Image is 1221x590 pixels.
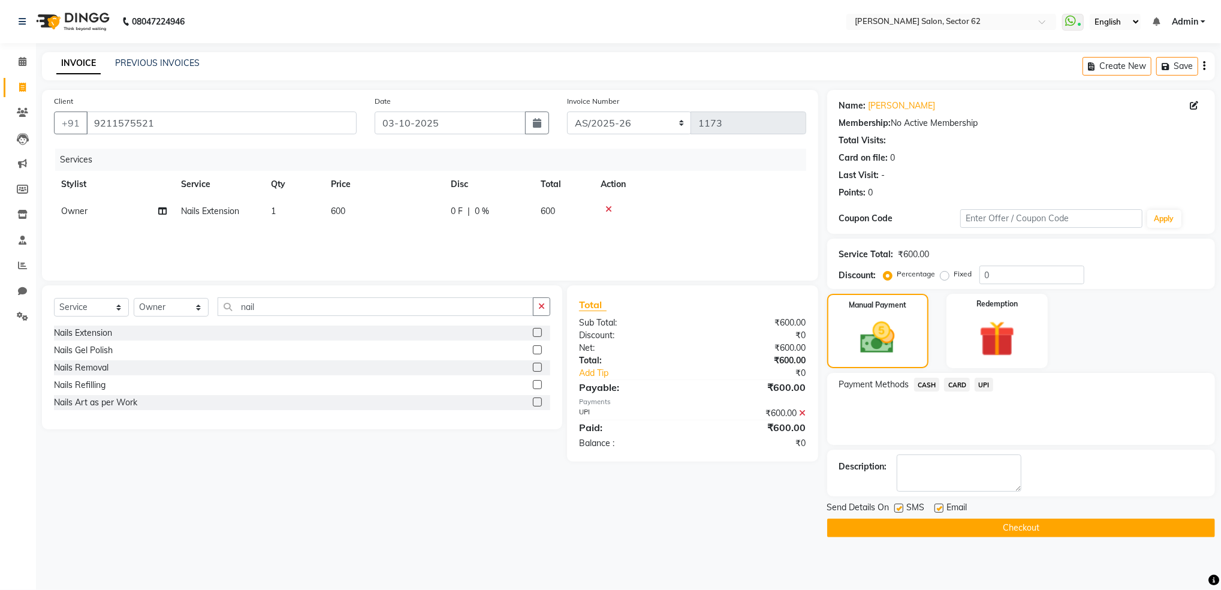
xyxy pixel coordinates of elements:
[451,205,463,218] span: 0 F
[579,397,806,407] div: Payments
[541,206,555,216] span: 600
[174,171,264,198] th: Service
[692,437,815,450] div: ₹0
[839,169,879,182] div: Last Visit:
[827,519,1215,537] button: Checkout
[218,297,533,316] input: Search or Scan
[839,186,866,199] div: Points:
[692,342,815,354] div: ₹600.00
[968,317,1026,361] img: _gift.svg
[914,378,940,392] span: CASH
[1147,210,1181,228] button: Apply
[692,354,815,367] div: ₹600.00
[954,269,972,279] label: Fixed
[1156,57,1198,76] button: Save
[944,378,970,392] span: CARD
[692,329,815,342] div: ₹0
[570,354,692,367] div: Total:
[55,149,815,171] div: Services
[839,248,894,261] div: Service Total:
[533,171,593,198] th: Total
[54,96,73,107] label: Client
[839,117,891,130] div: Membership:
[907,501,925,516] span: SMS
[899,248,930,261] div: ₹600.00
[468,205,470,218] span: |
[54,362,108,374] div: Nails Removal
[324,171,444,198] th: Price
[849,300,906,311] label: Manual Payment
[839,100,866,112] div: Name:
[56,53,101,74] a: INVOICE
[960,209,1142,228] input: Enter Offer / Coupon Code
[827,501,890,516] span: Send Details On
[54,327,112,339] div: Nails Extension
[54,112,88,134] button: +91
[54,344,113,357] div: Nails Gel Polish
[570,342,692,354] div: Net:
[570,407,692,420] div: UPI
[570,317,692,329] div: Sub Total:
[839,134,887,147] div: Total Visits:
[976,299,1018,309] label: Redemption
[839,378,909,391] span: Payment Methods
[1172,16,1198,28] span: Admin
[54,379,105,392] div: Nails Refilling
[975,378,993,392] span: UPI
[692,380,815,395] div: ₹600.00
[882,169,885,182] div: -
[271,206,276,216] span: 1
[132,5,185,38] b: 08047224946
[839,460,887,473] div: Description:
[891,152,896,164] div: 0
[570,367,713,380] a: Add Tip
[839,269,876,282] div: Discount:
[579,299,607,311] span: Total
[86,112,357,134] input: Search by Name/Mobile/Email/Code
[1083,57,1151,76] button: Create New
[839,117,1203,130] div: No Active Membership
[181,206,239,216] span: Nails Extension
[444,171,533,198] th: Disc
[115,58,200,68] a: PREVIOUS INVOICES
[897,269,936,279] label: Percentage
[570,380,692,395] div: Payable:
[375,96,391,107] label: Date
[61,206,88,216] span: Owner
[570,437,692,450] div: Balance :
[839,212,960,225] div: Coupon Code
[713,367,815,380] div: ₹0
[475,205,489,218] span: 0 %
[54,171,174,198] th: Stylist
[692,317,815,329] div: ₹600.00
[331,206,345,216] span: 600
[570,329,692,342] div: Discount:
[692,407,815,420] div: ₹600.00
[567,96,619,107] label: Invoice Number
[593,171,806,198] th: Action
[849,318,906,358] img: _cash.svg
[869,186,873,199] div: 0
[692,420,815,435] div: ₹600.00
[31,5,113,38] img: logo
[570,420,692,435] div: Paid:
[947,501,967,516] span: Email
[839,152,888,164] div: Card on file:
[54,396,137,409] div: Nails Art as per Work
[264,171,324,198] th: Qty
[869,100,936,112] a: [PERSON_NAME]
